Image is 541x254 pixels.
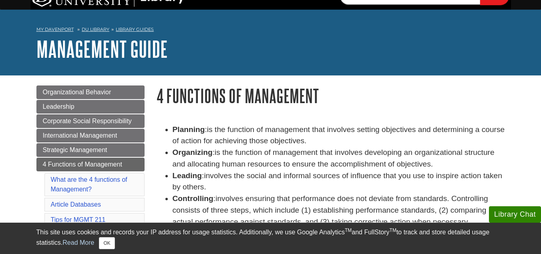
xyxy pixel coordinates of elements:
a: DU Library [82,26,109,32]
span: involves ensuring that performance does not deviate from standards. Controlling consists of three... [173,194,488,226]
a: Leadership [36,100,145,114]
strong: Leading [173,171,202,180]
a: Read More [62,239,94,246]
a: Strategic Management [36,143,145,157]
span: is the function of management that involves developing an organizational structure and allocating... [173,148,495,168]
a: Library Guides [116,26,154,32]
sup: TM [390,228,396,233]
a: Tips for MGMT 211 Assignment [51,216,106,233]
span: Strategic Management [43,146,107,153]
div: This site uses cookies and records your IP address for usage statistics. Additionally, we use Goo... [36,228,505,249]
strong: Controlling [173,194,213,203]
span: International Management [43,132,117,139]
a: Article Databases [51,201,101,208]
sup: TM [345,228,352,233]
a: 4 Functions of Management [36,158,145,171]
h1: 4 Functions of Management [157,85,505,106]
strong: Planning [173,125,205,134]
a: My Davenport [36,26,74,33]
a: Organizational Behavior [36,85,145,99]
li: : [173,124,505,147]
li: : [173,193,505,228]
nav: breadcrumb [36,24,505,37]
button: Library Chat [489,206,541,223]
li: : [173,170,505,193]
span: Leadership [43,103,74,110]
button: Close [99,237,115,249]
span: Organizational Behavior [43,89,111,96]
strong: Organizing [173,148,213,156]
span: involves the social and informal sources of influence that you use to inspire action taken by oth... [173,171,502,191]
a: Management Guide [36,37,168,61]
a: What are the 4 functions of Management? [51,176,127,193]
span: Corporate Social Responsibility [43,118,132,124]
a: International Management [36,129,145,142]
li: : [173,147,505,170]
span: is the function of management that involves setting objectives and determining a course of action... [173,125,505,145]
span: 4 Functions of Management [43,161,122,168]
a: Corporate Social Responsibility [36,114,145,128]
